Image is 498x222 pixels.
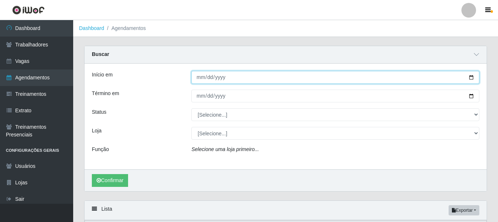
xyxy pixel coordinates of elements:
nav: breadcrumb [73,20,498,37]
label: Loja [92,127,101,135]
li: Agendamentos [104,25,146,32]
img: CoreUI Logo [12,5,45,15]
strong: Buscar [92,51,109,57]
button: Confirmar [92,174,128,187]
label: Função [92,146,109,153]
input: 00/00/0000 [191,71,479,84]
label: Término em [92,90,119,97]
button: Exportar [449,205,479,215]
label: Status [92,108,106,116]
label: Início em [92,71,113,79]
div: Lista [85,201,487,220]
i: Selecione uma loja primeiro... [191,146,259,152]
input: 00/00/0000 [191,90,479,102]
a: Dashboard [79,25,104,31]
